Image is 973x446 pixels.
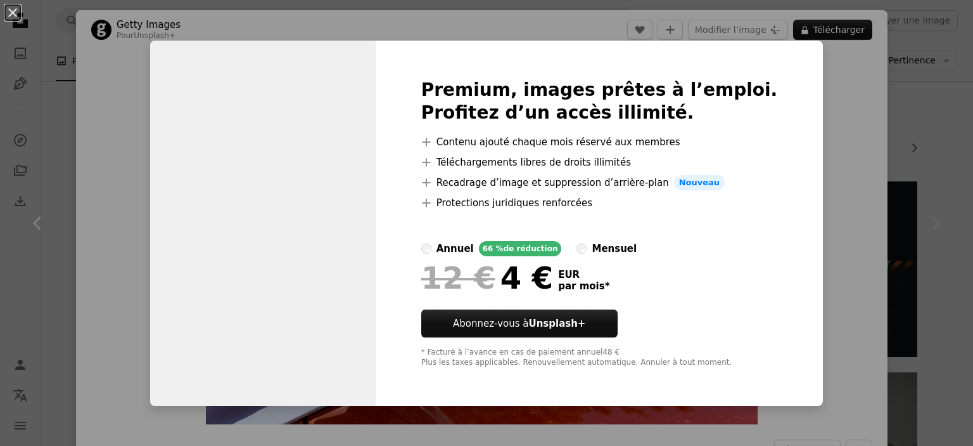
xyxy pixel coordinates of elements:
[421,261,495,294] span: 12 €
[421,310,618,338] button: Abonnez-vous àUnsplash+
[421,155,778,170] li: Téléchargements libres de droits illimités
[674,175,725,190] span: Nouveau
[558,269,609,280] span: EUR
[528,318,585,329] strong: Unsplash+
[421,79,778,124] h2: Premium, images prêtes à l’emploi. Profitez d’un accès illimité.
[436,241,474,256] div: annuel
[150,41,376,406] img: premium_photo-1661370367221-982fdba4ce89
[558,280,609,292] span: par mois *
[592,241,637,256] div: mensuel
[421,175,778,190] li: Recadrage d’image et suppression d’arrière-plan
[421,348,778,368] div: * Facturé à l’avance en cas de paiement annuel 48 € Plus les taxes applicables. Renouvellement au...
[576,244,587,254] input: mensuel
[421,244,431,254] input: annuel66 %de réduction
[421,261,553,294] div: 4 €
[421,195,778,211] li: Protections juridiques renforcées
[421,134,778,150] li: Contenu ajouté chaque mois réservé aux membres
[479,241,562,256] div: 66 % de réduction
